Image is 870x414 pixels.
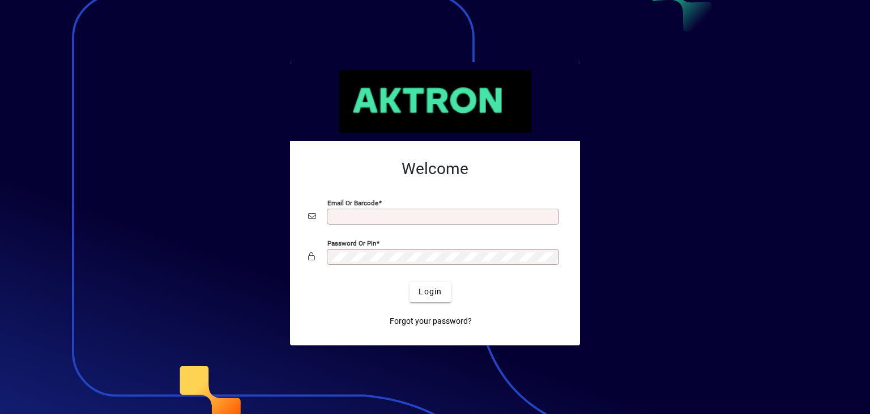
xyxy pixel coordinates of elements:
[385,311,476,332] a: Forgot your password?
[390,315,472,327] span: Forgot your password?
[419,286,442,298] span: Login
[327,239,376,247] mat-label: Password or Pin
[327,198,378,206] mat-label: Email or Barcode
[410,282,451,302] button: Login
[308,159,562,179] h2: Welcome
